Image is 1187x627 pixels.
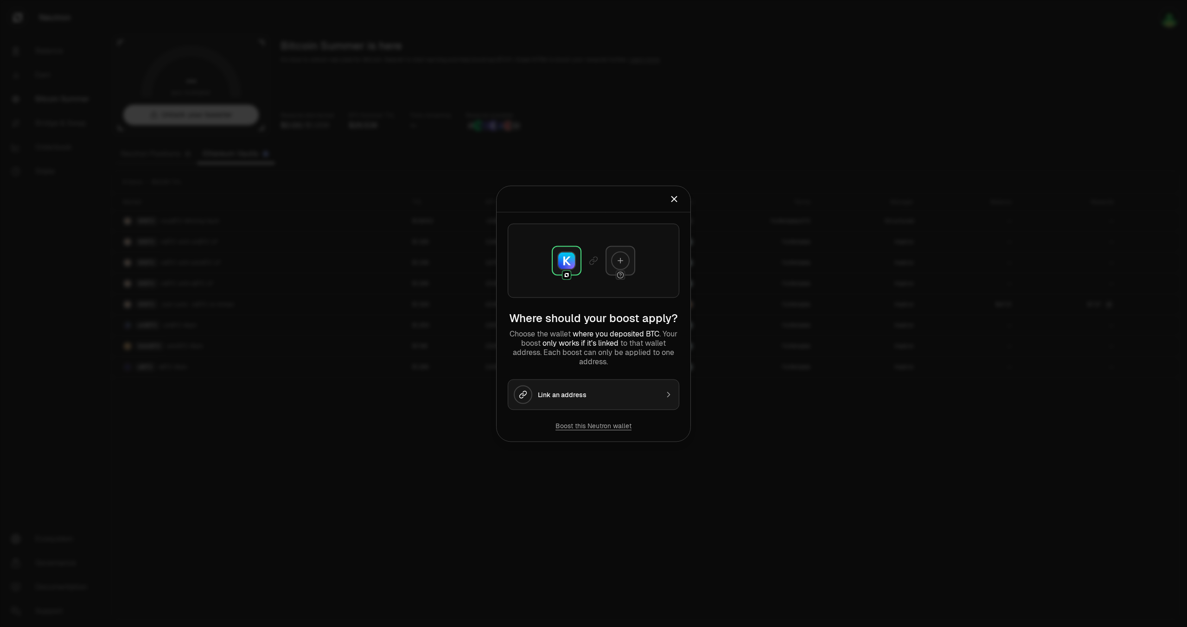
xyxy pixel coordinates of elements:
img: Keplr [558,252,575,269]
h2: Where should your boost apply? [508,310,679,325]
img: Neutron Logo [562,271,571,279]
div: Link an address [538,390,658,399]
button: Close [669,192,679,205]
button: Link an address [508,379,679,410]
p: Choose the wallet . Your boost to that wallet address. Each boost can only be applied to one addr... [508,329,679,366]
button: Boost this Neutron wallet [555,421,632,430]
span: only works if it's linked [542,338,619,348]
span: where you deposited BTC [573,329,659,338]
